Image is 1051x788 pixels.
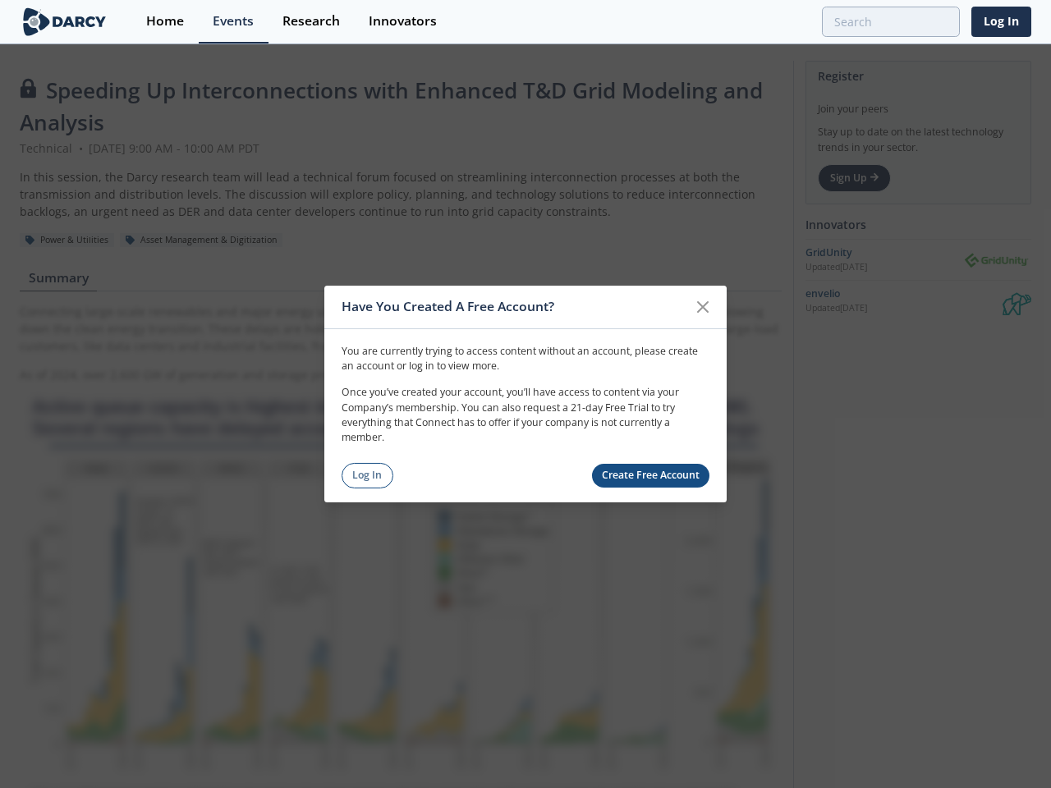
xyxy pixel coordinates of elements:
div: Events [213,15,254,28]
img: logo-wide.svg [20,7,109,36]
div: Innovators [369,15,437,28]
div: Research [282,15,340,28]
a: Log In [342,463,393,488]
div: Home [146,15,184,28]
p: Once you’ve created your account, you’ll have access to content via your Company’s membership. Yo... [342,385,709,446]
a: Log In [971,7,1031,37]
div: Have You Created A Free Account? [342,291,687,323]
a: Create Free Account [592,464,710,488]
input: Advanced Search [822,7,960,37]
p: You are currently trying to access content without an account, please create an account or log in... [342,343,709,373]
